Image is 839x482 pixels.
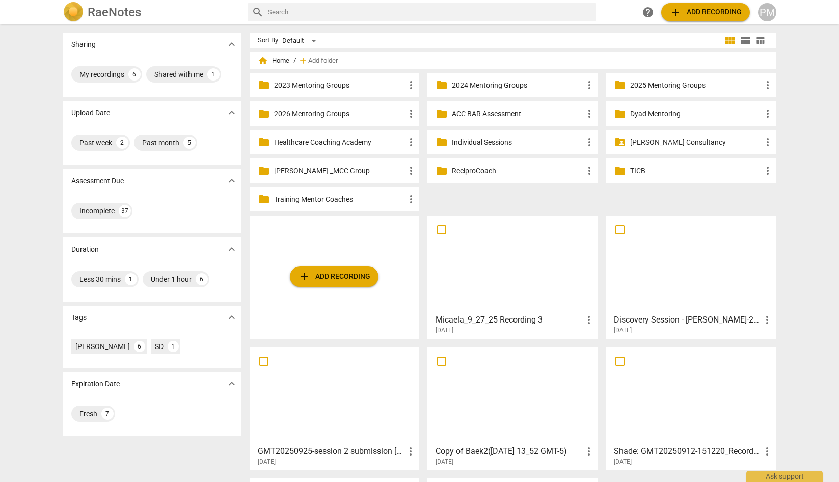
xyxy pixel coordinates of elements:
[183,137,196,149] div: 5
[274,109,405,119] p: 2026 Mentoring Groups
[614,136,626,148] span: folder_shared
[290,266,378,287] button: Upload
[258,37,278,44] div: Sort By
[88,5,141,19] h2: RaeNotes
[258,193,270,205] span: folder
[739,35,751,47] span: view_list
[196,273,208,285] div: 6
[308,57,338,65] span: Add folder
[405,136,417,148] span: more_vert
[452,137,583,148] p: Individual Sessions
[405,193,417,205] span: more_vert
[79,409,97,419] div: Fresh
[404,445,417,458] span: more_vert
[79,69,124,79] div: My recordings
[226,378,238,390] span: expand_more
[614,458,632,466] span: [DATE]
[226,38,238,50] span: expand_more
[101,408,114,420] div: 7
[79,138,112,148] div: Past week
[154,69,203,79] div: Shared with me
[436,79,448,91] span: folder
[583,314,595,326] span: more_vert
[226,243,238,255] span: expand_more
[258,56,289,66] span: Home
[224,37,239,52] button: Show more
[669,6,682,18] span: add
[762,136,774,148] span: more_vert
[134,341,145,352] div: 6
[753,33,768,48] button: Table view
[258,458,276,466] span: [DATE]
[436,165,448,177] span: folder
[252,6,264,18] span: search
[142,138,179,148] div: Past month
[207,68,220,81] div: 1
[258,136,270,148] span: folder
[614,326,632,335] span: [DATE]
[431,351,594,466] a: Copy of Baek2([DATE] 13_52 GMT-5)[DATE]
[452,80,583,91] p: 2024 Mentoring Groups
[128,68,141,81] div: 6
[583,445,595,458] span: more_vert
[452,109,583,119] p: ACC BAR Assessment
[298,271,310,283] span: add
[436,458,453,466] span: [DATE]
[738,33,753,48] button: List view
[224,310,239,325] button: Show more
[151,274,192,284] div: Under 1 hour
[762,108,774,120] span: more_vert
[583,79,596,91] span: more_vert
[224,173,239,189] button: Show more
[168,341,179,352] div: 1
[609,351,772,466] a: Shade: GMT20250912-151220_Recording_640x360[DATE]
[293,57,296,65] span: /
[614,79,626,91] span: folder
[614,314,761,326] h3: Discovery Session - Anthony Goolsby-20250910_121832-Meeting Recording
[722,33,738,48] button: Tile view
[71,176,124,186] p: Assessment Due
[609,219,772,334] a: Discovery Session - [PERSON_NAME]-20250910_121832-Meeting Recording[DATE]
[436,326,453,335] span: [DATE]
[405,108,417,120] span: more_vert
[630,80,762,91] p: 2025 Mentoring Groups
[274,137,405,148] p: Healthcare Coaching Academy
[226,175,238,187] span: expand_more
[71,244,99,255] p: Duration
[630,109,762,119] p: Dyad Mentoring
[583,165,596,177] span: more_vert
[258,79,270,91] span: folder
[224,376,239,391] button: Show more
[258,445,405,458] h3: GMT20250925-session 2 submission Joy McLaughlin
[583,108,596,120] span: more_vert
[253,351,416,466] a: GMT20250925-session 2 submission [PERSON_NAME][DATE]
[224,242,239,257] button: Show more
[75,341,130,352] div: [PERSON_NAME]
[226,311,238,324] span: expand_more
[761,445,773,458] span: more_vert
[431,219,594,334] a: Micaela_9_27_25 Recording 3[DATE]
[761,314,773,326] span: more_vert
[436,108,448,120] span: folder
[614,108,626,120] span: folder
[298,56,308,66] span: add
[614,445,761,458] h3: Shade: GMT20250912-151220_Recording_640x360
[436,445,583,458] h3: Copy of Baek2(2025-09-24 13_52 GMT-5)
[452,166,583,176] p: ReciproCoach
[746,471,823,482] div: Ask support
[258,56,268,66] span: home
[755,36,765,45] span: table_chart
[274,166,405,176] p: Pauline Melnyk _MCC Group
[226,106,238,119] span: expand_more
[63,2,84,22] img: Logo
[71,39,96,50] p: Sharing
[79,206,115,216] div: Incomplete
[268,4,592,20] input: Search
[758,3,776,21] button: PM
[63,2,239,22] a: LogoRaeNotes
[258,165,270,177] span: folder
[405,165,417,177] span: more_vert
[258,108,270,120] span: folder
[274,80,405,91] p: 2023 Mentoring Groups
